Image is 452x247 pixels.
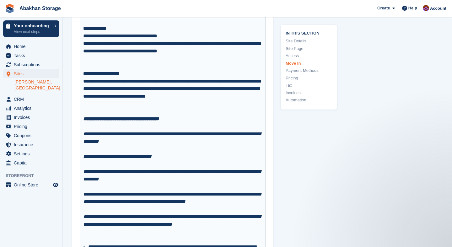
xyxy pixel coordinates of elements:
[408,5,417,11] span: Help
[286,89,332,96] a: Invoices
[14,24,51,28] p: Your onboarding
[423,5,429,11] img: William Abakhan
[377,5,390,11] span: Create
[14,131,51,140] span: Coupons
[17,3,63,13] a: Abakhan Storage
[3,149,59,158] a: menu
[14,113,51,122] span: Invoices
[3,95,59,104] a: menu
[3,69,59,78] a: menu
[14,51,51,60] span: Tasks
[286,82,332,89] a: Tax
[286,60,332,66] a: Move In
[286,45,332,51] a: Site Page
[3,20,59,37] a: Your onboarding View next steps
[14,60,51,69] span: Subscriptions
[14,69,51,78] span: Sites
[286,75,332,81] a: Pricing
[286,53,332,59] a: Access
[3,60,59,69] a: menu
[6,173,62,179] span: Storefront
[52,181,59,189] a: Preview store
[14,180,51,189] span: Online Store
[14,29,51,35] p: View next steps
[14,104,51,113] span: Analytics
[3,180,59,189] a: menu
[3,113,59,122] a: menu
[14,149,51,158] span: Settings
[3,122,59,131] a: menu
[14,158,51,167] span: Capital
[5,4,14,13] img: stora-icon-8386f47178a22dfd0bd8f6a31ec36ba5ce8667c1dd55bd0f319d3a0aa187defe.svg
[3,131,59,140] a: menu
[3,104,59,113] a: menu
[3,42,59,51] a: menu
[286,67,332,74] a: Payment Methods
[286,97,332,103] a: Automation
[286,30,332,35] span: In this section
[286,38,332,44] a: Site Details
[3,158,59,167] a: menu
[14,122,51,131] span: Pricing
[14,95,51,104] span: CRM
[14,79,59,91] a: [PERSON_NAME], [GEOGRAPHIC_DATA]
[430,5,446,12] span: Account
[3,140,59,149] a: menu
[3,51,59,60] a: menu
[14,42,51,51] span: Home
[14,140,51,149] span: Insurance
